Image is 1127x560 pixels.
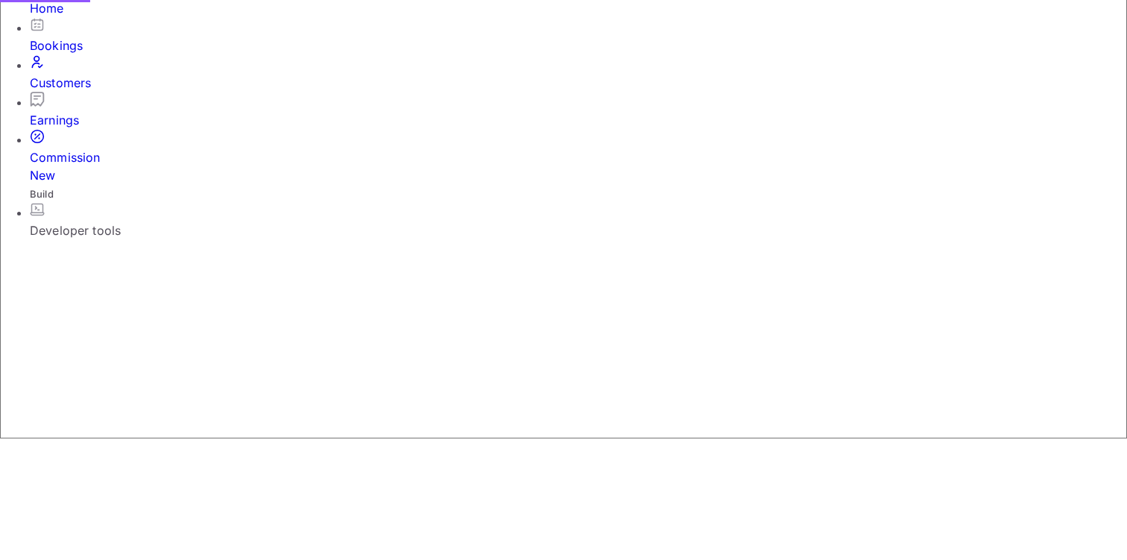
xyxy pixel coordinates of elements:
a: Bookings [30,17,1127,54]
div: Developer tools [30,221,1127,239]
div: Commission [30,148,1127,184]
div: New [30,166,1127,184]
a: Customers [30,54,1127,92]
a: CommissionNew [30,129,1127,184]
span: Build [30,188,54,200]
div: Earnings [30,111,1127,129]
a: Earnings [30,92,1127,129]
div: Bookings [30,37,1127,54]
div: Customers [30,74,1127,92]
